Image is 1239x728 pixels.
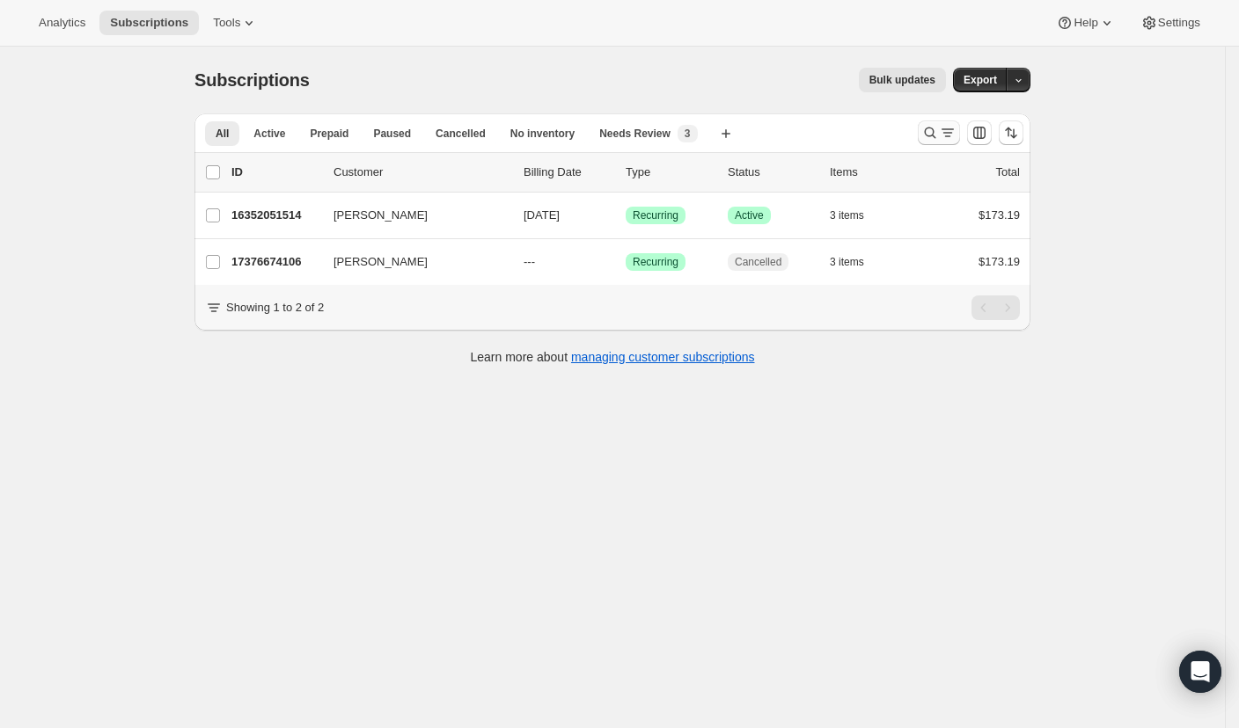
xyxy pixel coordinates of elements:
button: Subscriptions [99,11,199,35]
button: 3 items [830,250,883,274]
span: Paused [373,127,411,141]
span: Tools [213,16,240,30]
nav: Pagination [971,295,1020,320]
span: All [216,127,229,141]
span: Active [735,208,764,222]
span: [PERSON_NAME] [334,253,428,271]
span: $173.19 [979,255,1020,268]
span: Cancelled [436,127,486,141]
button: Create new view [712,121,740,146]
span: 3 [685,127,691,141]
span: Recurring [633,255,678,269]
div: Items [830,164,918,181]
span: Needs Review [599,127,671,141]
span: [DATE] [524,208,560,222]
p: 16352051514 [231,207,319,224]
p: ID [231,164,319,181]
span: $173.19 [979,208,1020,222]
div: IDCustomerBilling DateTypeStatusItemsTotal [231,164,1020,181]
span: Prepaid [310,127,348,141]
span: Analytics [39,16,85,30]
span: 3 items [830,208,864,222]
div: Open Intercom Messenger [1179,651,1221,693]
span: Cancelled [735,255,781,269]
p: Status [728,164,816,181]
span: No inventory [510,127,575,141]
p: Customer [334,164,510,181]
p: Total [996,164,1020,181]
div: 16352051514[PERSON_NAME][DATE]SuccessRecurringSuccessActive3 items$173.19 [231,203,1020,228]
button: Analytics [28,11,96,35]
button: Sort the results [999,120,1023,145]
p: Showing 1 to 2 of 2 [226,299,324,317]
button: Search and filter results [918,120,960,145]
span: 3 items [830,255,864,269]
p: Billing Date [524,164,612,181]
p: Learn more about [471,348,755,366]
button: Help [1045,11,1125,35]
button: Export [953,68,1008,92]
span: Help [1074,16,1097,30]
button: Bulk updates [859,68,946,92]
button: [PERSON_NAME] [323,201,499,229]
span: Subscriptions [194,70,310,90]
button: 3 items [830,203,883,228]
span: Subscriptions [110,16,188,30]
span: Bulk updates [869,73,935,87]
span: [PERSON_NAME] [334,207,428,224]
span: Active [253,127,285,141]
button: Settings [1130,11,1211,35]
button: Customize table column order and visibility [967,120,992,145]
span: Settings [1158,16,1200,30]
button: [PERSON_NAME] [323,248,499,276]
span: Export [964,73,997,87]
button: Tools [202,11,268,35]
a: managing customer subscriptions [571,350,755,364]
p: 17376674106 [231,253,319,271]
span: Recurring [633,208,678,222]
div: 17376674106[PERSON_NAME]---SuccessRecurringCancelled3 items$173.19 [231,250,1020,274]
div: Type [626,164,714,181]
span: --- [524,255,535,268]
